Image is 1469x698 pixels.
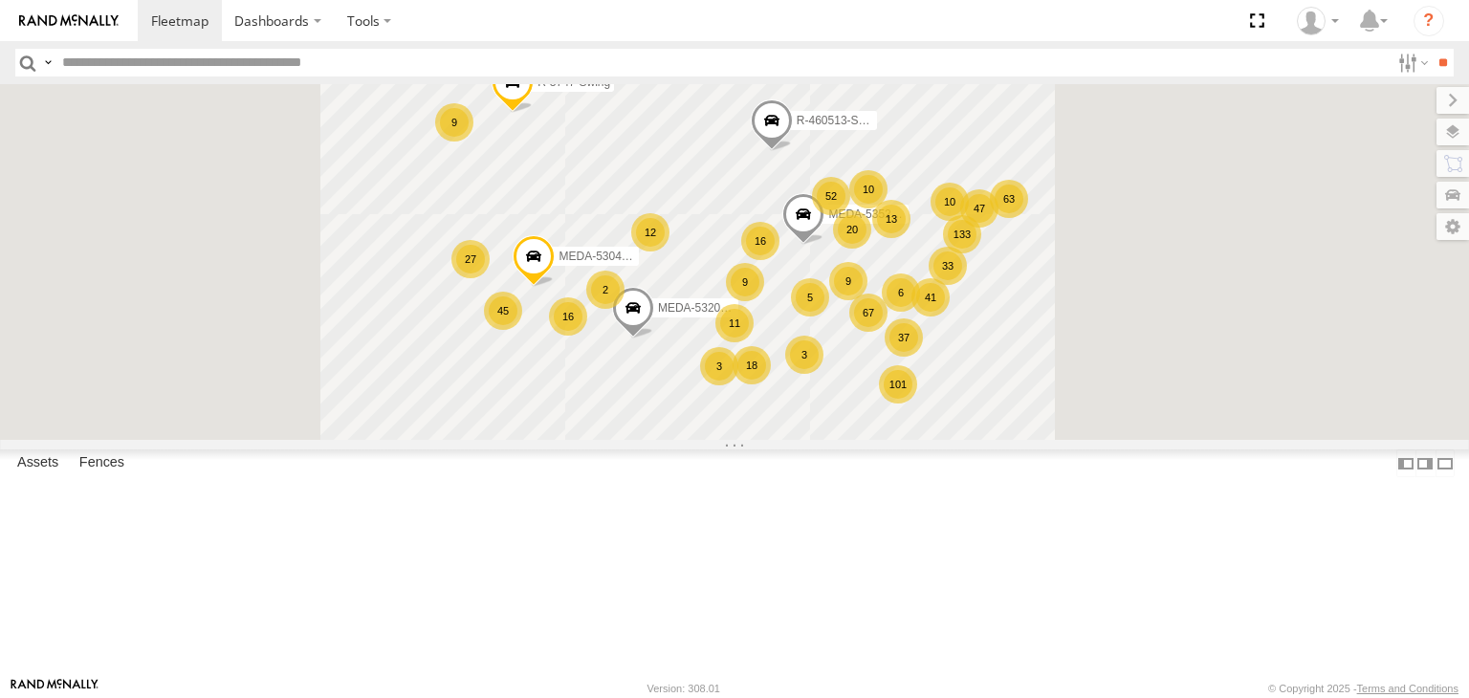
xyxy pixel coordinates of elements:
[1436,449,1455,477] label: Hide Summary Table
[849,294,888,332] div: 67
[812,177,850,215] div: 52
[1357,683,1458,694] a: Terms and Conditions
[911,278,950,316] div: 41
[1436,213,1469,240] label: Map Settings
[829,262,867,300] div: 9
[1415,449,1435,477] label: Dock Summary Table to the Right
[70,450,134,477] label: Fences
[833,210,871,249] div: 20
[647,683,720,694] div: Version: 308.01
[1268,683,1458,694] div: © Copyright 2025 -
[549,297,587,336] div: 16
[929,247,967,285] div: 33
[943,215,981,253] div: 133
[451,240,490,278] div: 27
[559,250,669,263] span: MEDA-530413-Swing
[885,318,923,357] div: 37
[1290,7,1346,35] div: Rob Larrimore
[726,263,764,301] div: 9
[849,170,888,208] div: 10
[8,450,68,477] label: Assets
[700,347,738,385] div: 3
[1391,49,1432,76] label: Search Filter Options
[785,336,823,374] div: 3
[631,213,669,251] div: 12
[484,292,522,330] div: 45
[882,273,920,312] div: 6
[40,49,55,76] label: Search Query
[715,304,754,342] div: 11
[733,346,771,384] div: 18
[990,180,1028,218] div: 63
[435,103,473,142] div: 9
[1414,6,1444,36] i: ?
[879,365,917,404] div: 101
[11,679,99,698] a: Visit our Website
[931,183,969,221] div: 10
[658,301,756,315] span: MEDA-532005-Roll
[19,14,119,28] img: rand-logo.svg
[872,200,910,238] div: 13
[797,115,882,128] span: R-460513-Swing
[1396,449,1415,477] label: Dock Summary Table to the Left
[791,278,829,316] div: 5
[960,189,998,228] div: 47
[586,271,625,309] div: 2
[741,222,779,260] div: 16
